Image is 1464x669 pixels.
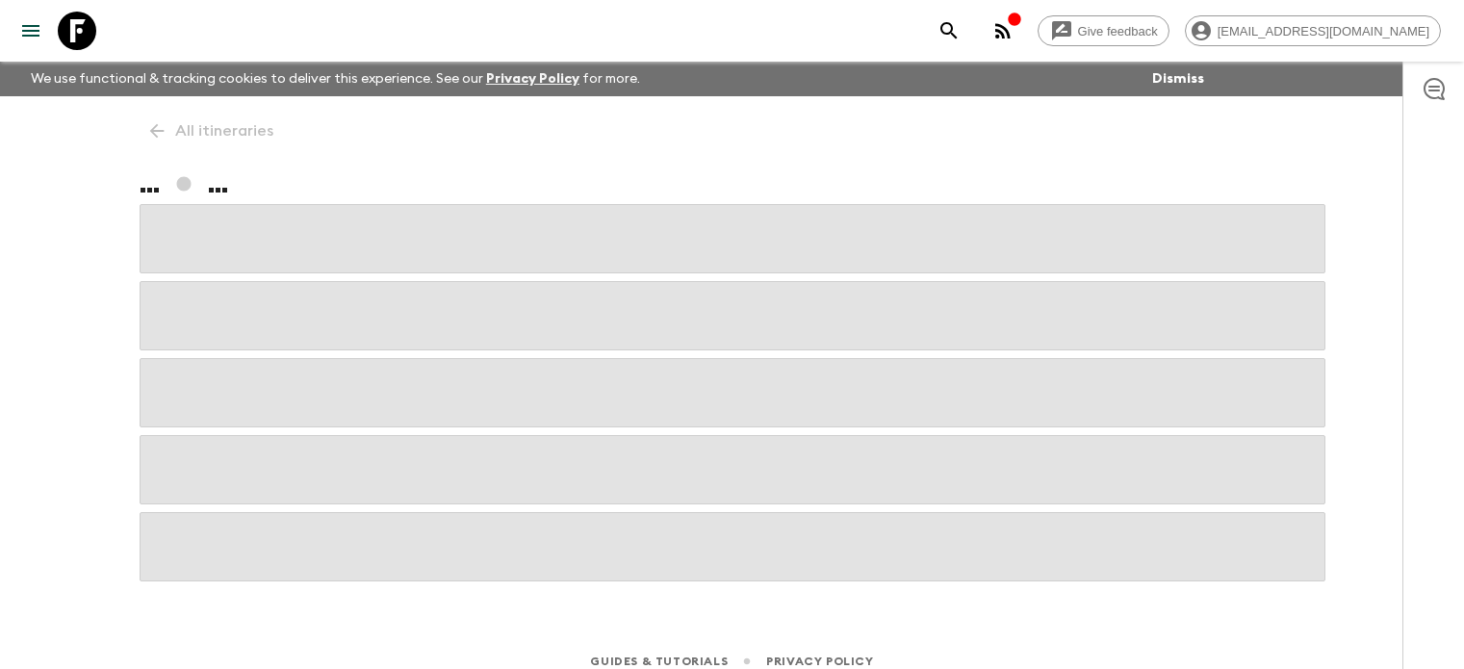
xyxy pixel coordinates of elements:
[140,166,1325,204] h1: ... ...
[23,62,648,96] p: We use functional & tracking cookies to deliver this experience. See our for more.
[1147,65,1209,92] button: Dismiss
[930,12,968,50] button: search adventures
[1067,24,1169,39] span: Give feedback
[1185,15,1441,46] div: [EMAIL_ADDRESS][DOMAIN_NAME]
[1207,24,1440,39] span: [EMAIL_ADDRESS][DOMAIN_NAME]
[486,72,579,86] a: Privacy Policy
[1038,15,1169,46] a: Give feedback
[12,12,50,50] button: menu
